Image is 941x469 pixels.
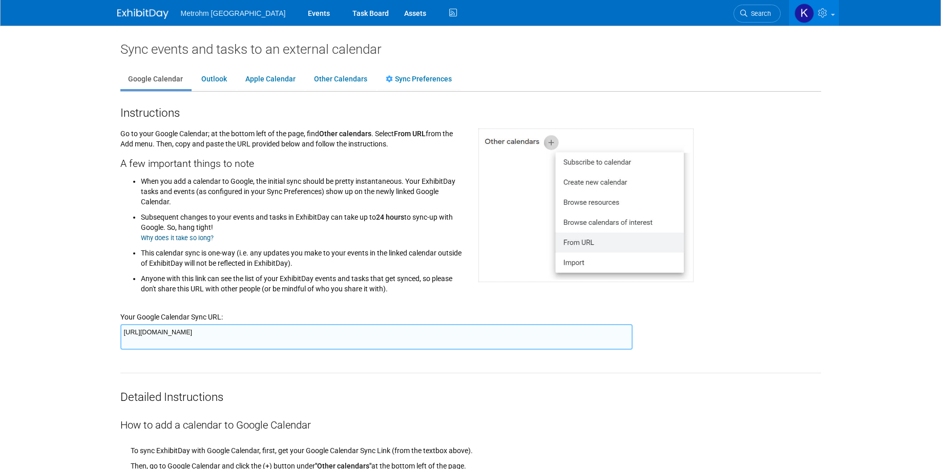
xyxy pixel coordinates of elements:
[394,130,426,138] span: From URL
[734,5,781,23] a: Search
[747,10,771,17] span: Search
[141,243,463,268] li: This calendar sync is one-way (i.e. any updates you make to your events in the linked calendar ou...
[378,70,459,89] a: Sync Preferences
[306,70,375,89] a: Other Calendars
[141,174,463,207] li: When you add a calendar to Google, the initial sync should be pretty instantaneous. Your ExhibitD...
[478,129,694,282] img: Google Calendar screen shot for adding external calendar
[141,234,214,242] a: Why does it take so long?
[120,70,191,89] a: Google Calendar
[238,70,303,89] a: Apple Calendar
[113,121,471,299] div: Go to your Google Calendar; at the bottom left of the page, find . Select from the Add menu. Then...
[794,4,814,23] img: Katharina Palmer
[117,9,169,19] img: ExhibitDay
[181,9,286,17] span: Metrohm [GEOGRAPHIC_DATA]
[120,324,633,350] textarea: [URL][DOMAIN_NAME]
[120,405,821,433] div: How to add a calendar to Google Calendar
[141,207,463,243] li: Subsequent changes to your events and tasks in ExhibitDay can take up to to sync-up with Google. ...
[194,70,235,89] a: Outlook
[120,41,821,57] div: Sync events and tasks to an external calendar
[120,373,821,405] div: Detailed Instructions
[319,130,371,138] span: Other calendars
[376,213,404,221] span: 24 hours
[141,268,463,294] li: Anyone with this link can see the list of your ExhibitDay events and tasks that get synced, so pl...
[120,102,821,121] div: Instructions
[120,149,463,171] div: A few important things to note
[120,299,821,322] div: Your Google Calendar Sync URL:
[131,433,821,456] div: To sync ExhibitDay with Google Calendar, first, get your Google Calendar Sync Link (from the text...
